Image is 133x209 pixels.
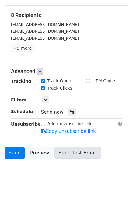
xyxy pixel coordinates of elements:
iframe: Chat Widget [103,180,133,209]
label: Track Opens [47,78,74,84]
div: Widget de chat [103,180,133,209]
a: Preview [26,147,53,159]
strong: Unsubscribe [11,122,41,126]
a: +5 more [11,44,34,52]
small: [EMAIL_ADDRESS][DOMAIN_NAME] [11,36,79,41]
label: UTM Codes [93,78,116,84]
a: Send Test Email [54,147,101,159]
small: [EMAIL_ADDRESS][DOMAIN_NAME] [11,29,79,34]
strong: Filters [11,97,26,102]
label: Track Clicks [47,85,72,91]
strong: Schedule [11,109,33,114]
a: Send [5,147,25,159]
strong: Tracking [11,79,31,83]
h5: 8 Recipients [11,12,122,19]
label: Add unsubscribe link [47,121,92,127]
span: Send now [41,109,64,115]
h5: Advanced [11,68,122,75]
small: [EMAIL_ADDRESS][DOMAIN_NAME] [11,22,79,27]
a: Copy unsubscribe link [41,129,96,134]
